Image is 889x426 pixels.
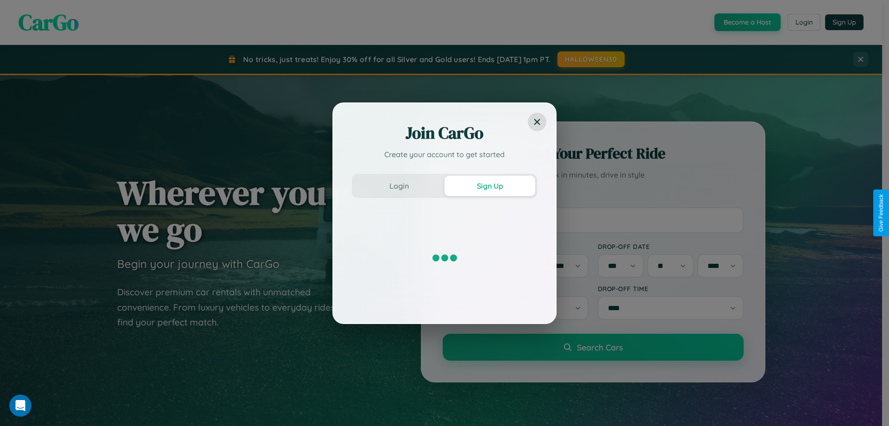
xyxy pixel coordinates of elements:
iframe: Intercom live chat [9,394,31,417]
p: Create your account to get started [352,149,537,160]
button: Sign Up [444,176,535,196]
button: Login [354,176,444,196]
h2: Join CarGo [352,122,537,144]
div: Give Feedback [878,194,884,232]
